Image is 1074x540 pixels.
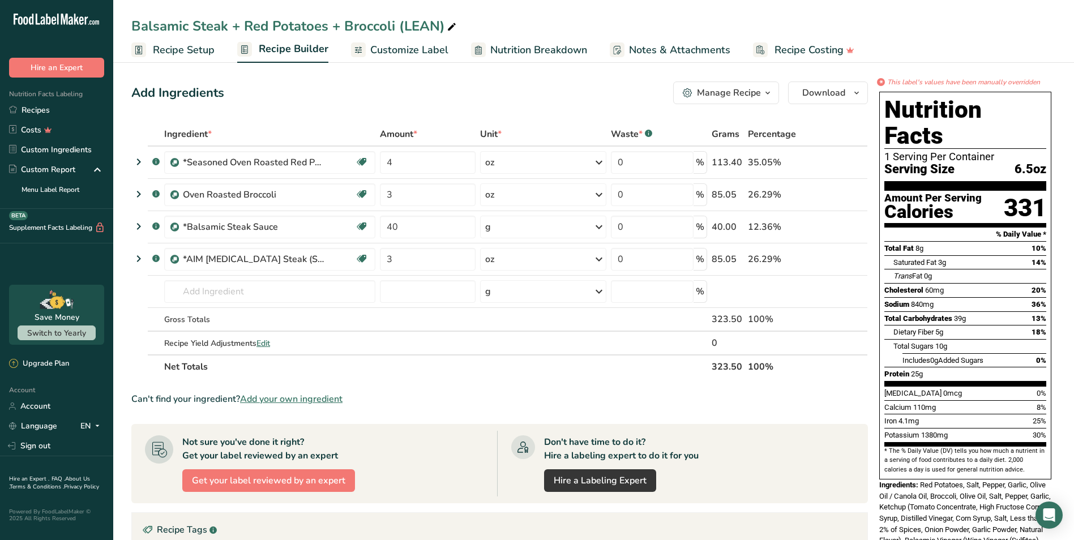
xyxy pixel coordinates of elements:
[712,188,744,202] div: 85.05
[938,258,946,267] span: 3g
[240,392,343,406] span: Add your own ingredient
[80,419,104,433] div: EN
[884,204,982,220] div: Calories
[802,86,845,100] span: Download
[915,244,923,252] span: 8g
[1032,244,1046,252] span: 10%
[170,223,179,232] img: Sub Recipe
[471,37,587,63] a: Nutrition Breakdown
[712,156,744,169] div: 113.40
[712,252,744,266] div: 85.05
[884,286,923,294] span: Cholesterol
[183,156,324,169] div: *Seasoned Oven Roasted Red Potatoes
[1037,403,1046,412] span: 8%
[1032,286,1046,294] span: 20%
[748,252,814,266] div: 26.29%
[884,151,1046,162] div: 1 Serving Per Container
[9,508,104,522] div: Powered By FoodLabelMaker © 2025 All Rights Reserved
[748,127,796,141] span: Percentage
[954,314,966,323] span: 39g
[131,37,215,63] a: Recipe Setup
[748,220,814,234] div: 12.36%
[775,42,844,58] span: Recipe Costing
[913,403,936,412] span: 110mg
[1032,328,1046,336] span: 18%
[170,158,179,167] img: Sub Recipe
[935,328,943,336] span: 5g
[884,417,897,425] span: Iron
[748,312,814,326] div: 100%
[182,469,355,492] button: Get your label reviewed by an expert
[164,314,375,325] div: Gross Totals
[884,370,909,378] span: Protein
[52,475,65,483] a: FAQ .
[879,481,918,489] span: Ingredients:
[893,272,922,280] span: Fat
[183,252,324,266] div: *AIM [MEDICAL_DATA] Steak (Salt, Pepper, Garlic)
[380,127,417,141] span: Amount
[485,188,494,202] div: oz
[162,354,709,378] th: Net Totals
[10,483,64,491] a: Terms & Conditions .
[131,392,868,406] div: Can't find your ingredient?
[884,162,955,177] span: Serving Size
[709,354,746,378] th: 323.50
[884,431,919,439] span: Potassium
[1033,417,1046,425] span: 25%
[485,220,491,234] div: g
[924,272,932,280] span: 0g
[64,483,99,491] a: Privacy Policy
[370,42,448,58] span: Customize Label
[930,356,938,365] span: 0g
[887,77,1040,87] i: This label's values have been manually overridden
[902,356,983,365] span: Includes Added Sugars
[943,389,962,397] span: 0mcg
[935,342,947,350] span: 10g
[164,337,375,349] div: Recipe Yield Adjustments
[9,358,69,370] div: Upgrade Plan
[164,127,212,141] span: Ingredient
[480,127,502,141] span: Unit
[485,285,491,298] div: g
[893,328,934,336] span: Dietary Fiber
[884,314,952,323] span: Total Carbohydrates
[1037,389,1046,397] span: 0%
[351,37,448,63] a: Customize Label
[35,311,79,323] div: Save Money
[183,220,324,234] div: *Balsamic Steak Sauce
[925,286,944,294] span: 60mg
[712,312,744,326] div: 323.50
[1032,258,1046,267] span: 14%
[237,36,328,63] a: Recipe Builder
[27,328,86,338] span: Switch to Yearly
[884,389,942,397] span: [MEDICAL_DATA]
[9,211,28,220] div: BETA
[712,336,744,350] div: 0
[893,258,936,267] span: Saturated Fat
[9,164,75,175] div: Custom Report
[192,474,345,487] span: Get your label reviewed by an expert
[921,431,948,439] span: 1380mg
[712,127,739,141] span: Grams
[610,37,730,63] a: Notes & Attachments
[131,84,224,102] div: Add Ingredients
[697,86,761,100] div: Manage Recipe
[753,37,854,63] a: Recipe Costing
[712,220,744,234] div: 40.00
[131,16,459,36] div: Balsamic Steak + Red Potatoes + Broccoli (LEAN)
[9,475,90,491] a: About Us .
[746,354,816,378] th: 100%
[183,188,324,202] div: Oven Roasted Broccoli
[748,156,814,169] div: 35.05%
[673,82,779,104] button: Manage Recipe
[893,342,934,350] span: Total Sugars
[18,325,96,340] button: Switch to Yearly
[629,42,730,58] span: Notes & Attachments
[256,338,270,349] span: Edit
[544,469,656,492] a: Hire a Labeling Expert
[884,228,1046,241] section: % Daily Value *
[1032,300,1046,308] span: 36%
[170,255,179,264] img: Sub Recipe
[884,300,909,308] span: Sodium
[1036,502,1063,529] div: Open Intercom Messenger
